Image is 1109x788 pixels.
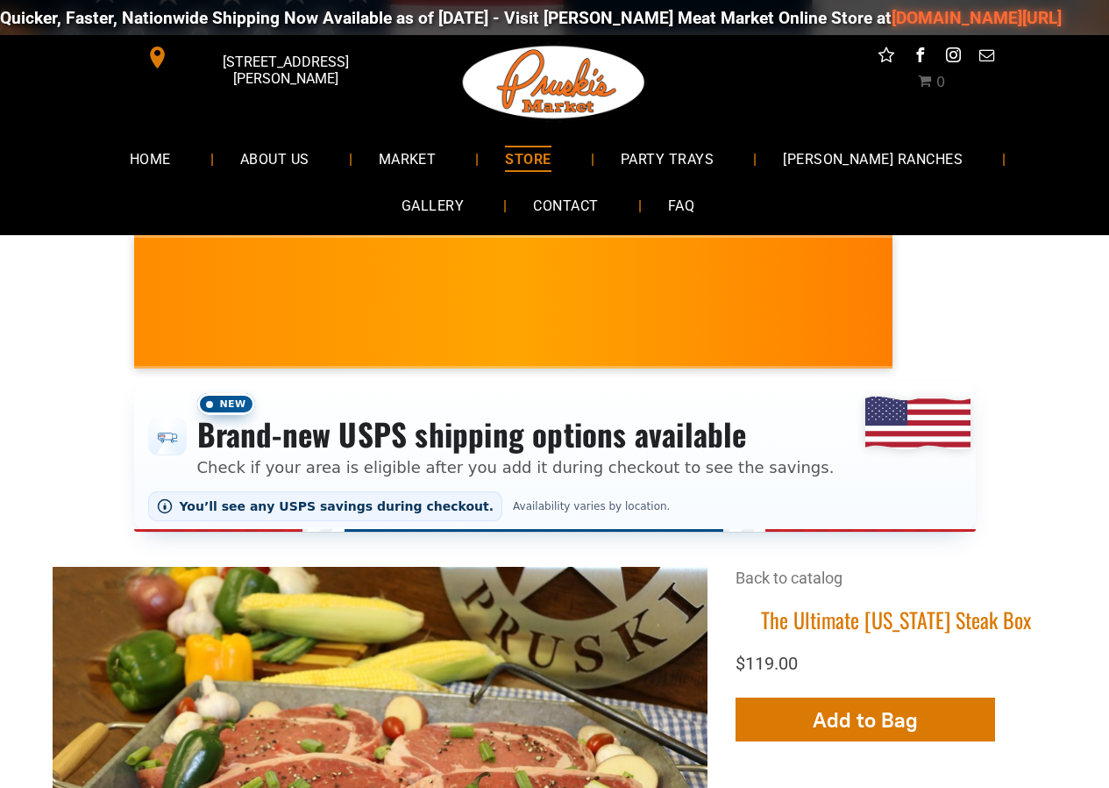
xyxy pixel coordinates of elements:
a: HOME [103,135,197,182]
h3: Brand-new USPS shipping options available [197,415,835,454]
span: Availability varies by location. [509,500,673,512]
a: [PERSON_NAME] RANCHES [757,135,989,182]
div: Breadcrumbs [736,567,1056,606]
a: facebook [908,44,931,71]
a: Social network [875,44,898,71]
a: GALLERY [375,183,490,229]
a: PARTY TRAYS [594,135,740,182]
a: [STREET_ADDRESS][PERSON_NAME] [134,44,402,71]
a: [DOMAIN_NAME][URL] [872,8,1042,28]
img: Pruski-s+Market+HQ+Logo2-1920w.png [459,35,649,130]
span: [STREET_ADDRESS][PERSON_NAME] [172,45,398,96]
h1: The Ultimate [US_STATE] Steak Box [736,606,1056,634]
a: ABOUT US [214,135,336,182]
span: $119.00 [736,653,798,674]
span: 0 [936,74,945,90]
a: STORE [479,135,577,182]
a: Back to catalog [736,569,842,587]
p: Check if your area is eligible after you add it during checkout to see the savings. [197,455,835,479]
span: You’ll see any USPS savings during checkout. [180,499,494,513]
a: email [975,44,998,71]
button: Add to Bag [736,698,995,741]
span: Add to Bag [813,707,918,733]
a: CONTACT [507,183,624,229]
div: Shipping options announcement [134,383,976,532]
a: instagram [942,44,964,71]
a: MARKET [352,135,463,182]
span: New [197,393,255,415]
a: FAQ [642,183,721,229]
